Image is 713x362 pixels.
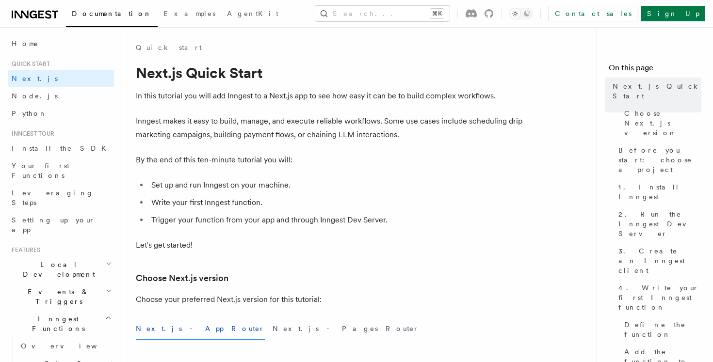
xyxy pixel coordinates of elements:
[609,78,701,105] a: Next.js Quick Start
[158,3,221,26] a: Examples
[148,213,524,227] li: Trigger your function from your app and through Inngest Dev Server.
[8,246,40,254] span: Features
[8,310,114,337] button: Inngest Functions
[8,211,114,238] a: Setting up your app
[136,43,202,52] a: Quick start
[509,8,533,19] button: Toggle dark mode
[227,10,278,17] span: AgentKit
[615,205,701,242] a: 2. Run the Inngest Dev Server
[12,162,69,179] span: Your first Functions
[8,287,106,306] span: Events & Triggers
[12,39,39,48] span: Home
[8,105,114,122] a: Python
[12,110,47,117] span: Python
[618,246,701,275] span: 3. Create an Inngest client
[618,283,701,312] span: 4. Write your first Inngest function
[8,184,114,211] a: Leveraging Steps
[615,178,701,205] a: 1. Install Inngest
[136,114,524,142] p: Inngest makes it easy to build, manage, and execute reliable workflows. Some use cases include sc...
[12,92,58,100] span: Node.js
[72,10,152,17] span: Documentation
[618,145,701,174] span: Before you start: choose a project
[8,283,114,310] button: Events & Triggers
[624,109,701,138] span: Choose Next.js version
[8,60,50,68] span: Quick start
[21,342,121,350] span: Overview
[641,6,705,21] a: Sign Up
[620,105,701,142] a: Choose Next.js version
[615,279,701,316] a: 4. Write your first Inngest function
[615,242,701,279] a: 3. Create an Inngest client
[609,62,701,78] h4: On this page
[618,182,701,202] span: 1. Install Inngest
[613,81,701,101] span: Next.js Quick Start
[315,6,450,21] button: Search...⌘K
[8,130,54,138] span: Inngest tour
[221,3,284,26] a: AgentKit
[12,75,58,82] span: Next.js
[8,157,114,184] a: Your first Functions
[8,35,114,52] a: Home
[136,238,524,252] p: Let's get started!
[624,320,701,339] span: Define the function
[136,153,524,167] p: By the end of this ten-minute tutorial you will:
[549,6,637,21] a: Contact sales
[163,10,215,17] span: Examples
[8,70,114,87] a: Next.js
[615,142,701,178] a: Before you start: choose a project
[430,9,444,18] kbd: ⌘K
[148,196,524,209] li: Write your first Inngest function.
[12,216,95,234] span: Setting up your app
[620,316,701,343] a: Define the function
[12,189,94,206] span: Leveraging Steps
[8,140,114,157] a: Install the SDK
[136,271,228,285] a: Choose Next.js version
[273,318,419,340] button: Next.js - Pages Router
[12,144,112,152] span: Install the SDK
[17,337,114,355] a: Overview
[8,87,114,105] a: Node.js
[618,209,701,238] span: 2. Run the Inngest Dev Server
[136,293,524,306] p: Choose your preferred Next.js version for this tutorial:
[66,3,158,27] a: Documentation
[8,260,106,279] span: Local Development
[136,64,524,81] h1: Next.js Quick Start
[136,89,524,103] p: In this tutorial you will add Inngest to a Next.js app to see how easy it can be to build complex...
[136,318,265,340] button: Next.js - App Router
[8,314,105,333] span: Inngest Functions
[148,178,524,192] li: Set up and run Inngest on your machine.
[8,256,114,283] button: Local Development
